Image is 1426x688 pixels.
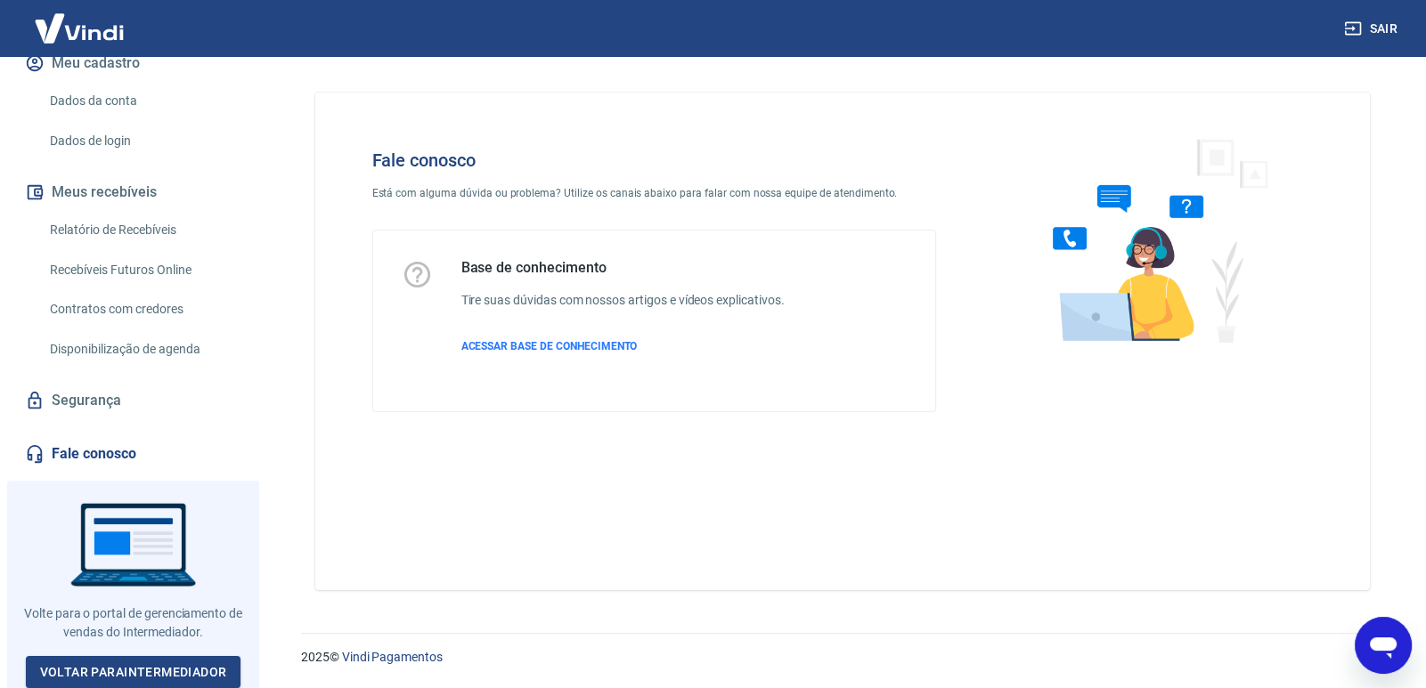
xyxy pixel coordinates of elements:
a: Recebíveis Futuros Online [43,252,245,288]
a: Vindi Pagamentos [342,650,443,664]
a: Segurança [21,381,245,420]
iframe: Botão para abrir a janela de mensagens, conversa em andamento [1355,617,1412,674]
button: Meus recebíveis [21,173,245,212]
h4: Fale conosco [372,150,937,171]
span: ACESSAR BASE DE CONHECIMENTO [461,340,638,352]
button: Meu cadastro [21,44,245,83]
a: ACESSAR BASE DE CONHECIMENTO [461,338,785,354]
img: Fale conosco [1017,121,1288,359]
a: Dados de login [43,123,245,159]
button: Sair [1340,12,1405,45]
a: Dados da conta [43,83,245,119]
a: Disponibilização de agenda [43,331,245,368]
a: Contratos com credores [43,291,245,328]
a: Relatório de Recebíveis [43,212,245,248]
p: 2025 © [301,648,1383,667]
img: Vindi [21,1,137,55]
p: Está com alguma dúvida ou problema? Utilize os canais abaixo para falar com nossa equipe de atend... [372,185,937,201]
a: Fale conosco [21,434,245,474]
h6: Tire suas dúvidas com nossos artigos e vídeos explicativos. [461,291,785,310]
h5: Base de conhecimento [461,259,785,277]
